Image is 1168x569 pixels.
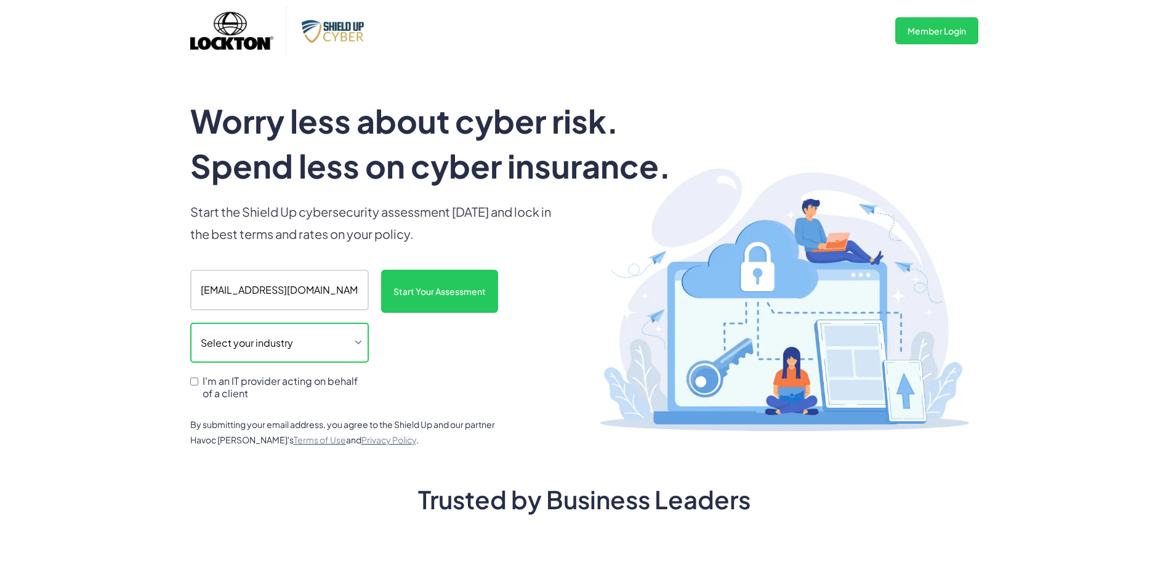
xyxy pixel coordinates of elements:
h1: Worry less about cyber risk. Spend less on cyber insurance. [190,99,703,188]
img: Lockton [190,3,273,59]
a: Privacy Policy [361,434,416,445]
img: Shield Up Cyber Logo [299,17,373,45]
input: I'm an IT provider acting on behalf of a client [190,377,198,385]
h2: Trusted by Business Leaders [233,485,935,514]
form: scanform [190,270,510,402]
input: Enter your company email [190,270,369,310]
p: Start the Shield Up cybersecurity assessment [DATE] and lock in the best terms and rates on your ... [190,201,560,245]
a: Member Login [895,17,978,44]
div: By submitting your email address, you agree to the Shield Up and our partner Havoc [PERSON_NAME]'... [190,417,510,448]
input: Start Your Assessment [381,270,498,313]
a: Terms of Use [294,434,346,445]
span: I'm an IT provider acting on behalf of a client [203,375,369,398]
